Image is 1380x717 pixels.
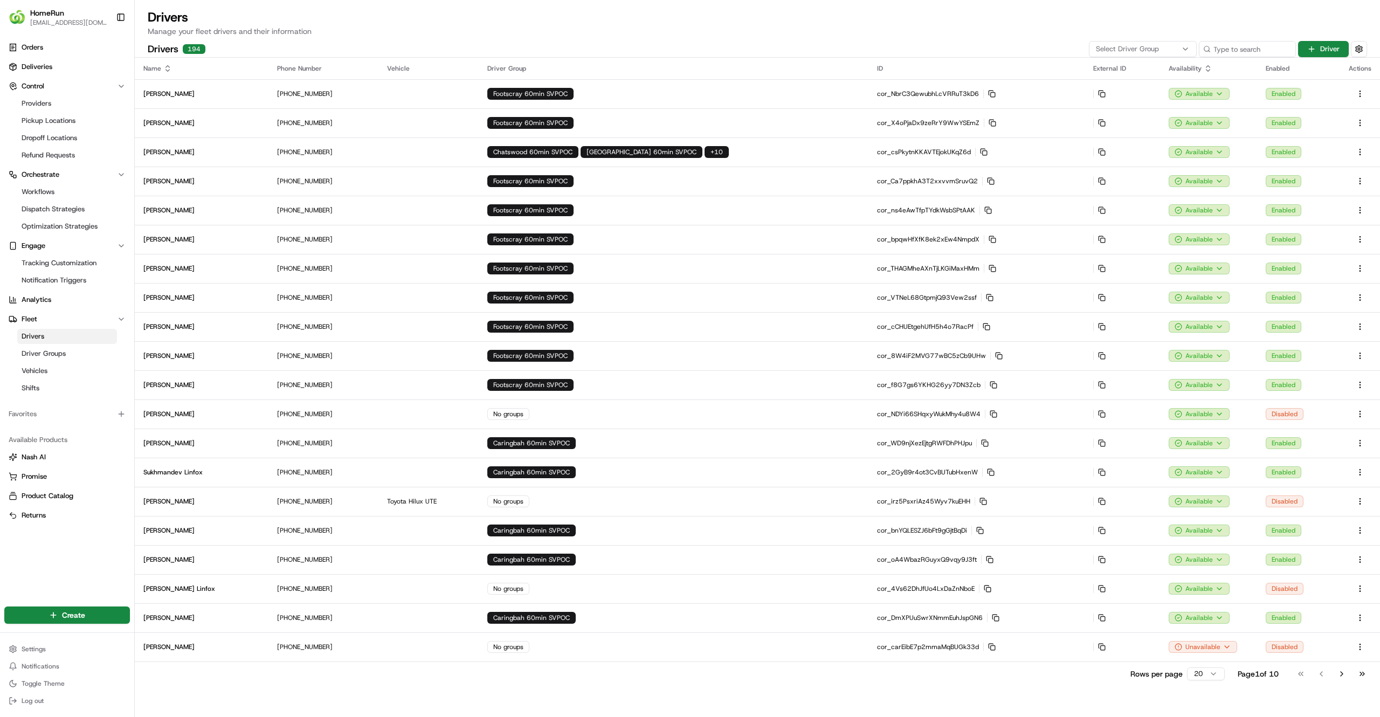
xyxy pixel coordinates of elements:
div: 💻 [91,243,100,251]
div: Enabled [1266,437,1301,449]
p: [PERSON_NAME] [143,148,195,156]
button: Available [1169,146,1230,158]
span: [EMAIL_ADDRESS][DOMAIN_NAME] [30,18,107,27]
button: Orchestrate [4,166,130,183]
button: Fleet [4,311,130,328]
button: Nash AI [4,449,130,466]
div: Availability [1169,64,1248,73]
div: Enabled [1266,525,1301,536]
span: [PERSON_NAME] [33,168,87,176]
p: [PHONE_NUMBER] [277,439,369,447]
p: Manage your fleet drivers and their information [148,26,1367,37]
p: [PERSON_NAME] [143,439,195,447]
button: Returns [4,507,130,524]
div: No groups [487,583,529,595]
p: [PHONE_NUMBER] [277,584,369,593]
span: Tracking Customization [22,258,96,268]
div: Page 1 of 10 [1238,668,1279,679]
button: Available [1169,583,1230,595]
span: Caringbah 60min SVPOC [493,526,570,535]
a: Driver Groups [17,346,117,361]
div: Available [1169,292,1230,304]
div: Enabled [1266,350,1301,362]
p: [PERSON_NAME] [143,293,195,302]
p: [PERSON_NAME] [143,264,195,273]
span: Knowledge Base [22,242,82,252]
img: HomeRun [9,9,26,26]
div: Available [1169,554,1230,566]
p: [PERSON_NAME] [143,410,195,418]
span: Footscray 60min SVPOC [493,264,568,273]
a: Promise [9,472,126,481]
button: Available [1169,612,1230,624]
p: [PERSON_NAME] [143,177,195,185]
div: Name [143,64,260,73]
p: Sukhmandev Linfox [143,468,203,477]
p: cor_carEibE7p2mmaMqBUGk33d [877,643,1077,651]
span: API Documentation [102,242,173,252]
a: Providers [17,96,117,111]
p: [PERSON_NAME] Linfox [143,584,215,593]
span: Settings [22,645,46,653]
div: Enabled [1266,466,1301,478]
p: cor_bpqwHfXfK8ek2xEw4NmpdX [877,235,1077,244]
button: Available [1169,263,1230,274]
p: cor_f8G7gs6YKHG26yy7DN3Zcb [877,381,1077,389]
span: Log out [22,697,44,705]
p: [PERSON_NAME] [143,351,195,360]
span: Driver Groups [22,349,66,358]
button: See all [167,139,196,151]
p: cor_2GyB9r4ot3CvBUTubHxenW [877,468,1077,477]
span: Shifts [22,383,39,393]
div: Available [1169,495,1230,507]
span: Returns [22,511,46,520]
span: Footscray 60min SVPOC [493,351,568,360]
span: Caringbah 60min SVPOC [493,613,570,622]
span: Footscray 60min SVPOC [493,381,568,389]
span: Footscray 60min SVPOC [493,119,568,127]
span: Caringbah 60min SVPOC [493,468,570,477]
div: No groups [487,495,529,507]
div: Available [1169,233,1230,245]
div: Enabled [1266,117,1301,129]
a: Dropoff Locations [17,130,117,146]
input: Type to search [1199,41,1296,57]
a: 📗Knowledge Base [6,237,87,257]
p: [PHONE_NUMBER] [277,351,369,360]
span: Caringbah 60min SVPOC [493,555,570,564]
span: Pickup Locations [22,116,75,126]
div: Available Products [4,431,130,449]
div: Enabled [1266,321,1301,333]
button: Available [1169,204,1230,216]
button: Notifications [4,659,130,674]
p: [PHONE_NUMBER] [277,643,369,651]
img: Jess Findlay [11,187,28,204]
span: Footscray 60min SVPOC [493,206,568,215]
span: Analytics [22,295,51,305]
img: 1736555255976-a54dd68f-1ca7-489b-9aae-adbdc363a1c4 [22,168,30,177]
div: No groups [487,408,529,420]
p: [PERSON_NAME] [143,322,195,331]
p: Rows per page [1130,668,1183,679]
span: Control [22,81,44,91]
p: [PERSON_NAME] [143,555,195,564]
button: Unavailable [1169,641,1237,653]
p: cor_irz5PsxriAz45Wyv7kuEHH [877,497,1077,506]
div: Favorites [4,405,130,423]
img: 8016278978528_b943e370aa5ada12b00a_72.png [23,104,42,123]
p: [PHONE_NUMBER] [277,555,369,564]
p: [PHONE_NUMBER] [277,264,369,273]
div: Available [1169,88,1230,100]
div: Enabled [1266,554,1301,566]
button: Available [1169,466,1230,478]
button: Available [1169,525,1230,536]
div: ID [877,64,1077,73]
button: Log out [4,693,130,708]
a: Tracking Customization [17,256,117,271]
span: Product Catalog [22,491,73,501]
div: Actions [1349,64,1371,73]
